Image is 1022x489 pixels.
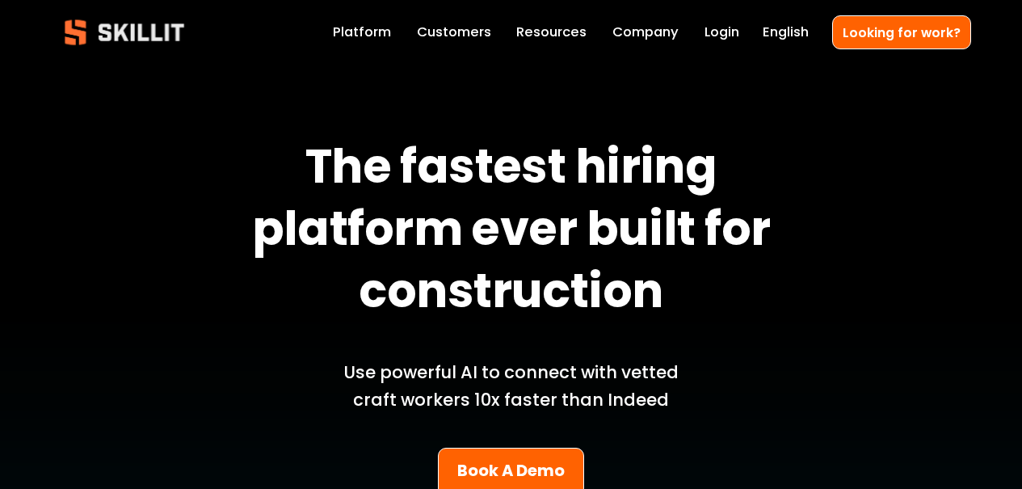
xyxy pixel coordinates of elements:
p: Use powerful AI to connect with vetted craft workers 10x faster than Indeed [322,359,700,414]
a: Company [612,21,679,44]
strong: The fastest hiring platform ever built for construction [252,131,780,335]
div: language picker [763,21,809,44]
img: Skillit [51,8,198,57]
span: English [763,23,809,43]
a: Customers [417,21,491,44]
span: Resources [516,23,587,43]
a: Platform [333,21,391,44]
a: Login [704,21,739,44]
a: folder dropdown [516,21,587,44]
a: Looking for work? [832,15,971,48]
